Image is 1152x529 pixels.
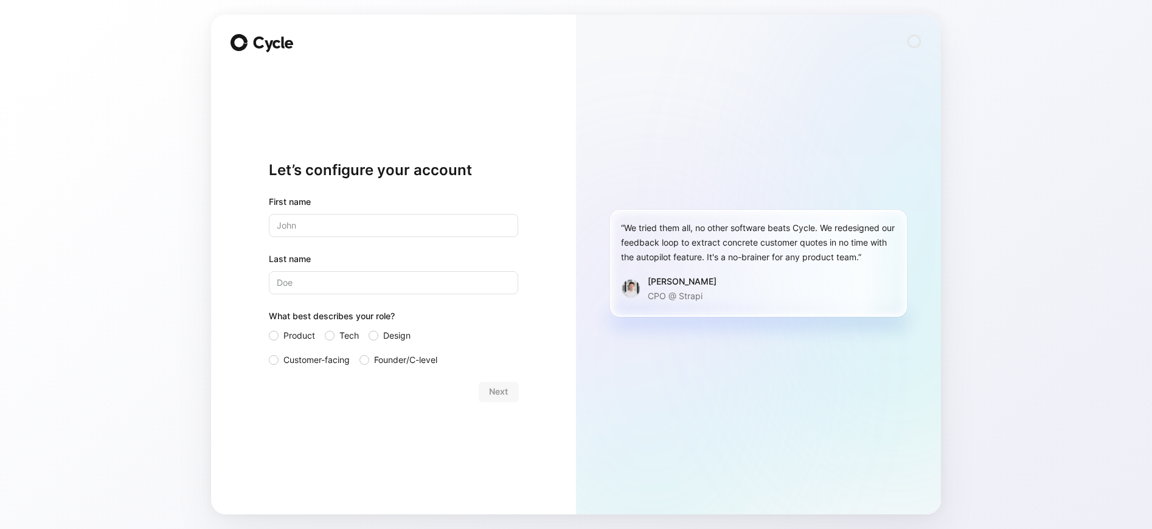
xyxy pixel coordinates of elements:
[621,221,896,264] div: “We tried them all, no other software beats Cycle. We redesigned our feedback loop to extract con...
[383,328,411,343] span: Design
[269,271,518,294] input: Doe
[374,353,437,367] span: Founder/C-level
[269,195,518,209] div: First name
[269,161,518,180] h1: Let’s configure your account
[339,328,359,343] span: Tech
[283,353,350,367] span: Customer-facing
[283,328,315,343] span: Product
[269,214,518,237] input: John
[269,309,518,328] div: What best describes your role?
[648,289,717,303] p: CPO @ Strapi
[648,274,717,289] div: [PERSON_NAME]
[269,252,518,266] label: Last name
